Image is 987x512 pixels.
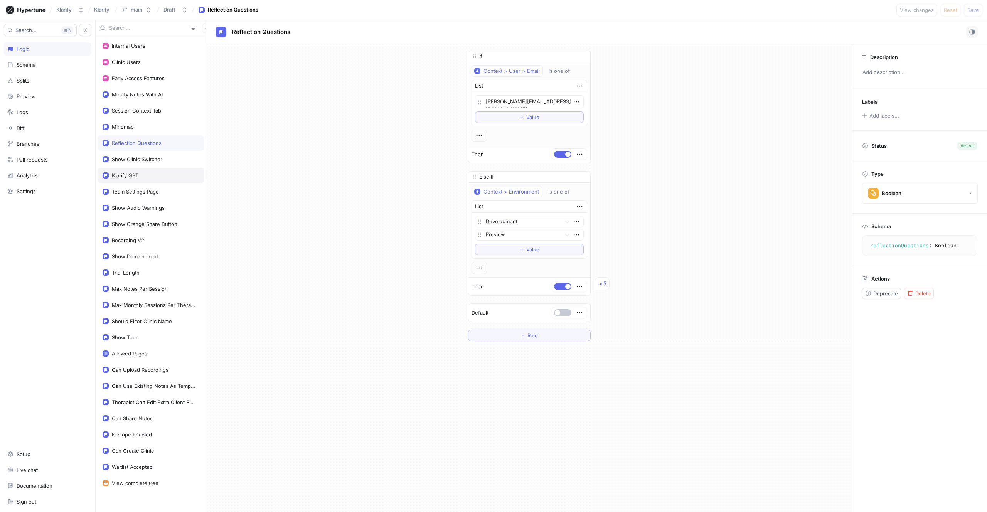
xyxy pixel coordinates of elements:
[548,189,569,195] div: is one of
[475,95,584,108] textarea: [PERSON_NAME][EMAIL_ADDRESS][DOMAIN_NAME]
[472,283,484,291] p: Then
[61,26,73,34] div: K
[472,186,542,197] button: Context > Environment
[17,77,29,84] div: Splits
[112,431,152,438] div: Is Stripe Enabled
[4,479,91,492] a: Documentation
[472,65,543,77] button: Context > User > Email
[131,7,142,13] div: main
[17,46,29,52] div: Logic
[871,223,891,229] p: Schema
[17,141,39,147] div: Branches
[208,6,258,14] div: Reflection Questions
[112,253,158,259] div: Show Domain Input
[112,269,140,276] div: Trial Length
[112,302,196,308] div: Max Monthly Sessions Per Therapist
[112,367,168,373] div: Can Upload Recordings
[112,464,153,470] div: Waitlist Accepted
[527,333,538,338] span: Rule
[475,111,584,123] button: ＋Value
[17,483,52,489] div: Documentation
[17,93,36,99] div: Preview
[163,7,175,13] div: Draft
[17,499,36,505] div: Sign out
[960,142,974,149] div: Active
[862,99,878,105] p: Labels
[4,24,77,36] button: Search...K
[112,318,172,324] div: Should Filter Clinic Name
[112,399,196,405] div: Therapist Can Edit Extra Client Fields
[118,3,155,16] button: main
[862,183,978,204] button: Boolean
[904,288,934,299] button: Delete
[112,108,161,114] div: Session Context Tab
[15,28,37,32] span: Search...
[603,280,606,288] div: 5
[112,124,134,130] div: Mindmap
[944,8,957,12] span: Reset
[94,7,109,12] span: Klarify
[873,291,898,296] span: Deprecate
[112,75,165,81] div: Early Access Features
[112,350,147,357] div: Allowed Pages
[112,383,196,389] div: Can Use Existing Notes As Template References
[112,189,159,195] div: Team Settings Page
[900,8,934,12] span: View changes
[112,448,154,454] div: Can Create Clinic
[472,151,484,158] p: Then
[479,173,494,181] p: Else If
[112,334,138,340] div: Show Tour
[870,54,898,60] p: Description
[871,171,884,177] p: Type
[468,330,591,341] button: ＋Rule
[160,3,191,16] button: Draft
[472,309,488,317] p: Default
[112,286,168,292] div: Max Notes Per Session
[896,4,937,16] button: View changes
[112,91,163,98] div: Modify Notes With AI
[112,205,165,211] div: Show Audio Warnings
[17,467,38,473] div: Live chat
[112,237,144,243] div: Recording V2
[545,186,581,197] button: is one of
[859,66,980,79] p: Add description...
[112,156,162,162] div: Show Clinic Switcher
[519,115,524,120] span: ＋
[479,52,482,60] p: If
[112,140,162,146] div: Reflection Questions
[109,24,187,32] input: Search...
[519,247,524,252] span: ＋
[475,82,483,90] div: List
[112,172,138,179] div: Klarify GPT
[112,221,177,227] div: Show Orange Share Button
[17,172,38,179] div: Analytics
[915,291,931,296] span: Delete
[483,189,539,195] div: Context > Environment
[112,59,141,65] div: Clinic Users
[112,480,158,486] div: View complete tree
[17,157,48,163] div: Pull requests
[869,113,899,118] div: Add labels...
[940,4,961,16] button: Reset
[964,4,982,16] button: Save
[56,7,72,13] div: Klarify
[520,333,526,338] span: ＋
[882,190,901,197] div: Boolean
[232,29,290,35] span: Reflection Questions
[871,140,887,151] p: Status
[967,8,979,12] span: Save
[53,3,87,16] button: Klarify
[549,68,570,74] div: is one of
[17,125,25,131] div: Diff
[866,239,974,253] textarea: reflectionQuestions: Boolean!
[545,65,581,77] button: is one of
[859,111,901,121] button: Add labels...
[17,62,35,68] div: Schema
[17,188,36,194] div: Settings
[526,115,539,120] span: Value
[483,68,539,74] div: Context > User > Email
[112,43,145,49] div: Internal Users
[871,276,890,282] p: Actions
[17,109,28,115] div: Logs
[862,288,901,299] button: Deprecate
